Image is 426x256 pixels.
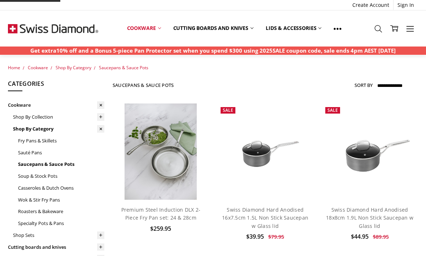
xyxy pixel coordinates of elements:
[8,241,104,253] a: Cutting boards and knives
[150,225,171,233] span: $259.95
[18,158,104,170] a: Saucepans & Sauce Pots
[8,100,104,111] a: Cookware
[322,119,418,184] img: Swiss Diamond Hard Anodised 18x8cm 1.9L Non Stick Saucepan w Glass lid
[322,103,418,200] a: Swiss Diamond Hard Anodised 18x8cm 1.9L Non Stick Saucepan w Glass lid
[327,20,348,36] a: Show All
[373,233,389,240] span: $89.95
[113,82,174,88] h1: Saucepans & Sauce Pots
[30,47,396,55] p: Get extra10% off and a Bonus 5-piece Pan Protector set when you spend $300 using 2025SALE coupon ...
[355,79,373,91] label: Sort By
[18,206,104,217] a: Roasters & Bakeware
[18,147,104,159] a: Sauté Pans
[18,217,104,229] a: Specialty Pots & Pans
[56,65,91,71] a: Shop By Category
[268,233,284,240] span: $79.95
[246,233,264,240] span: $39.95
[260,20,327,36] a: Lids & Accessories
[8,79,104,92] h5: Categories
[28,65,48,71] a: Cookware
[217,119,313,184] img: Swiss Diamond Hard Anodised 16x7.5cm 1.5L Non Stick Saucepan w Glass lid
[8,65,20,71] a: Home
[222,206,308,229] a: Swiss Diamond Hard Anodised 16x7.5cm 1.5L Non Stick Saucepan w Glass lid
[8,10,98,47] img: Free Shipping On Every Order
[121,206,201,221] a: Premium Steel Induction DLX 2-Piece Fry Pan set: 24 & 28cm
[125,103,197,200] img: Premium steel DLX 2pc fry pan set (28 and 24cm) life style shot
[167,20,260,36] a: Cutting boards and knives
[113,103,209,200] a: Premium steel DLX 2pc fry pan set (28 and 24cm) life style shot
[217,103,313,200] a: Swiss Diamond Hard Anodised 16x7.5cm 1.5L Non Stick Saucepan w Glass lid
[13,229,104,241] a: Shop Sets
[223,107,233,113] span: Sale
[121,20,167,36] a: Cookware
[18,194,104,206] a: Wok & Stir Fry Pans
[13,123,104,135] a: Shop By Category
[326,206,413,229] a: Swiss Diamond Hard Anodised 18x8cm 1.9L Non Stick Saucepan w Glass lid
[18,135,104,147] a: Fry Pans & Skillets
[99,65,148,71] a: Saucepans & Sauce Pots
[13,111,104,123] a: Shop By Collection
[327,107,338,113] span: Sale
[18,182,104,194] a: Casseroles & Dutch Ovens
[351,233,369,240] span: $44.95
[18,170,104,182] a: Soup & Stock Pots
